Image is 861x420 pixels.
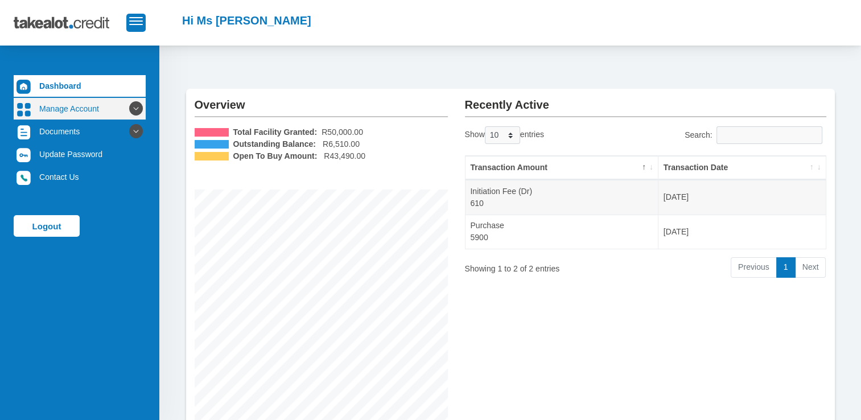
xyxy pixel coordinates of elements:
label: Search: [685,126,826,144]
span: R6,510.00 [323,138,360,150]
img: takealot_credit_logo.svg [14,9,126,37]
label: Show entries [465,126,544,144]
div: Showing 1 to 2 of 2 entries [465,256,605,275]
th: Transaction Date: activate to sort column ascending [658,156,826,180]
a: Manage Account [14,98,146,120]
th: Transaction Amount: activate to sort column descending [465,156,658,180]
select: Showentries [485,126,520,144]
a: Update Password [14,143,146,165]
a: Dashboard [14,75,146,97]
span: R43,490.00 [324,150,365,162]
h2: Hi Ms [PERSON_NAME] [182,14,311,27]
b: Total Facility Granted: [233,126,318,138]
input: Search: [716,126,822,144]
a: 1 [776,257,796,278]
td: Purchase 5900 [465,215,658,249]
b: Open To Buy Amount: [233,150,318,162]
td: Initiation Fee (Dr) 610 [465,180,658,215]
td: [DATE] [658,180,826,215]
td: [DATE] [658,215,826,249]
h2: Recently Active [465,89,826,112]
b: Outstanding Balance: [233,138,316,150]
h2: Overview [195,89,448,112]
a: Logout [14,215,80,237]
span: R50,000.00 [322,126,363,138]
a: Contact Us [14,166,146,188]
a: Documents [14,121,146,142]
